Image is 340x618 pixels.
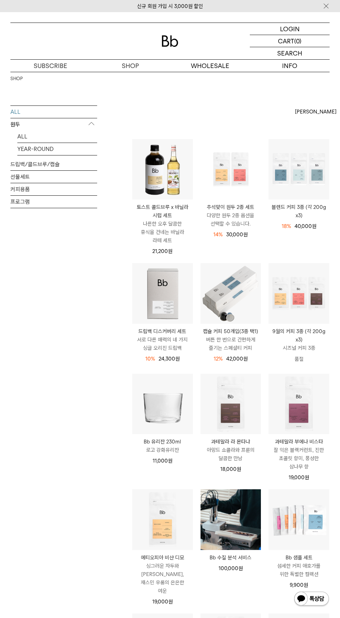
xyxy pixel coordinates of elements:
p: SEARCH [277,47,302,59]
span: 원 [175,356,180,362]
p: 에티오피아 비샨 디모 [132,553,193,562]
img: Bb 유리잔 230ml [132,374,193,434]
p: 시즈널 커피 3종 [269,344,329,352]
span: 원 [238,565,243,572]
span: 원 [168,458,172,464]
p: 9월의 커피 3종 (각 200g x3) [269,327,329,344]
span: 원 [168,248,172,254]
a: 신규 회원 가입 시 3,000원 할인 [137,3,203,9]
a: 추석맞이 원두 2종 세트 [201,139,261,200]
a: 캡슐 커피 50개입(3종 택1) 버튼 한 번으로 간편하게 즐기는 스페셜티 커피 [201,327,261,352]
a: 과테말라 라 몬타냐 아망드 쇼콜라와 프룬의 달콤한 만남 [201,438,261,463]
span: 21,200 [152,248,172,254]
span: 19,000 [289,474,309,481]
p: 섬세한 커피 애호가를 위한 특별한 컬렉션 [269,562,329,578]
span: 원 [312,223,316,229]
p: WHOLESALE [170,60,250,72]
a: 추석맞이 원두 2종 세트 다양한 원두 2종 옵션을 선택할 수 있습니다. [201,203,261,228]
p: 드립백 디스커버리 세트 [132,327,193,336]
span: 40,000 [295,223,316,229]
p: 토스트 콜드브루 x 바닐라 시럽 세트 [132,203,193,220]
span: [PERSON_NAME] [295,108,337,116]
span: 원 [168,599,173,605]
span: 원 [243,356,248,362]
a: 프로그램 [10,196,97,208]
a: 토스트 콜드브루 x 바닐라 시럽 세트 나른한 오후 달콤한 휴식을 건네는 바닐라 라떼 세트 [132,203,193,245]
p: CART [278,35,294,47]
img: 드립백 디스커버리 세트 [132,263,193,324]
p: (0) [294,35,301,47]
img: 과테말라 라 몬타냐 [201,374,261,434]
p: 추석맞이 원두 2종 세트 [201,203,261,211]
img: 9월의 커피 3종 (각 200g x3) [269,263,329,324]
p: 로고 강화유리잔 [132,446,193,454]
img: 블렌드 커피 3종 (각 200g x3) [269,139,329,200]
p: Bb 유리잔 230ml [132,438,193,446]
a: SUBSCRIBE [10,60,90,72]
a: LOGIN [250,23,330,35]
img: Bb 샘플 세트 [269,489,329,550]
p: 과테말라 부에나 비스타 [269,438,329,446]
a: CART (0) [250,35,330,47]
div: 14% [213,230,223,239]
a: ALL [10,106,97,118]
img: 로고 [162,35,178,47]
p: 나른한 오후 달콤한 휴식을 건네는 바닐라 라떼 세트 [132,220,193,245]
p: 캡슐 커피 50개입(3종 택1) [201,327,261,336]
p: LOGIN [280,23,300,35]
span: 원 [304,582,308,588]
img: 캡슐 커피 50개입(3종 택1) [201,263,261,324]
div: 18% [282,222,291,230]
a: ALL [17,130,97,143]
a: 과테말라 부에나 비스타 잘 익은 블랙커런트, 진한 초콜릿 향미, 풍성한 삼나무 향 [269,438,329,471]
p: 서로 다른 매력의 네 가지 싱글 오리진 드립백 [132,336,193,352]
img: 카카오톡 채널 1:1 채팅 버튼 [294,591,330,608]
p: 버튼 한 번으로 간편하게 즐기는 스페셜티 커피 [201,336,261,352]
p: 다양한 원두 2종 옵션을 선택할 수 있습니다. [201,211,261,228]
a: SHOP [90,60,170,72]
p: 원두 [10,118,97,131]
p: Bb 샘플 세트 [269,553,329,562]
p: INFO [250,60,330,72]
img: 과테말라 부에나 비스타 [269,374,329,434]
a: 에티오피아 비샨 디모 싱그러운 자두와 [PERSON_NAME], 재스민 우롱의 은은한 여운 [132,553,193,595]
span: 9,900 [290,582,308,588]
a: SHOP [10,75,23,82]
p: 품절 [269,352,329,366]
span: 42,000 [226,356,248,362]
span: 원 [243,231,248,238]
a: 9월의 커피 3종 (각 200g x3) 시즈널 커피 3종 [269,327,329,352]
p: 아망드 쇼콜라와 프룬의 달콤한 만남 [201,446,261,463]
a: 드립백 디스커버리 세트 서로 다른 매력의 네 가지 싱글 오리진 드립백 [132,327,193,352]
p: 싱그러운 자두와 [PERSON_NAME], 재스민 우롱의 은은한 여운 [132,562,193,595]
span: 원 [305,474,309,481]
span: 18,000 [220,466,241,472]
a: Bb 샘플 세트 섬세한 커피 애호가를 위한 특별한 컬렉션 [269,553,329,578]
span: 24,300 [159,356,180,362]
img: 에티오피아 비샨 디모 [132,489,193,550]
span: 11,000 [153,458,172,464]
p: 블렌드 커피 3종 (각 200g x3) [269,203,329,220]
a: Bb 수질 분석 서비스 [201,553,261,562]
span: 100,000 [219,565,243,572]
img: 토스트 콜드브루 x 바닐라 시럽 세트 [132,139,193,200]
a: 선물세트 [10,171,97,183]
p: 과테말라 라 몬타냐 [201,438,261,446]
a: SEASONAL [17,155,97,168]
div: 10% [145,355,155,363]
img: Bb 수질 분석 서비스 [201,489,261,550]
div: 12% [214,355,223,363]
